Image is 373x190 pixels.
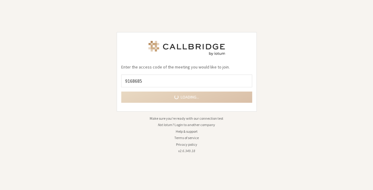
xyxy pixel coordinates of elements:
input: Enter access code [121,75,252,87]
a: Make sure you're ready with our connection test [150,116,223,121]
li: Not Iotum? [117,122,257,128]
p: Enter the access code of the meeting you would like to join. [121,64,252,70]
a: Terms of service [174,135,199,140]
a: Help & support [176,129,198,134]
button: Loading... [121,92,252,103]
img: Iotum [147,41,226,55]
span: Loading... [181,94,199,100]
button: Login to another company [175,122,215,128]
li: v2.6.349.18 [117,148,257,154]
a: Privacy policy [176,142,197,147]
iframe: Chat [358,174,368,186]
